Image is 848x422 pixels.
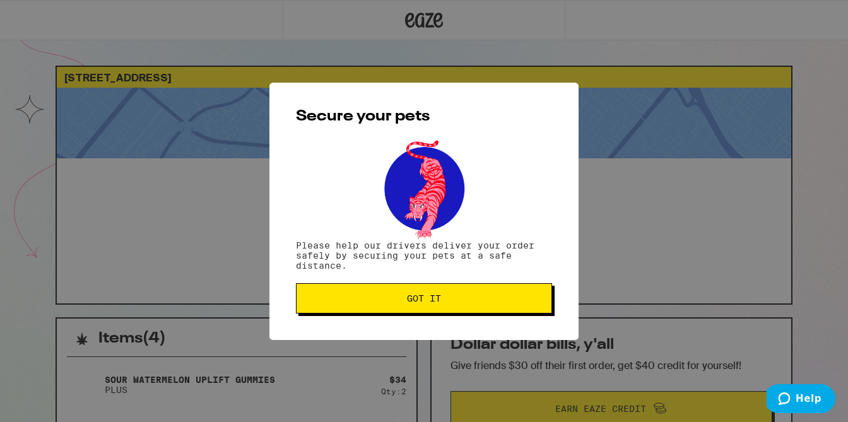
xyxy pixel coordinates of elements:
p: Please help our drivers deliver your order safely by securing your pets at a safe distance. [296,240,552,271]
h2: Secure your pets [296,109,552,124]
span: Got it [407,294,441,303]
iframe: Opens a widget where you can find more information [767,384,835,416]
img: pets [372,137,476,240]
button: Got it [296,283,552,314]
